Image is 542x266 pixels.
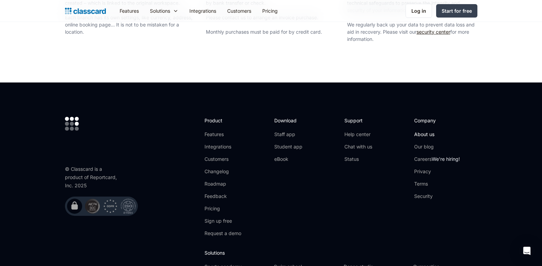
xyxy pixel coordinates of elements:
[411,7,426,14] div: Log in
[274,143,302,150] a: Student app
[442,7,472,14] div: Start for free
[414,117,460,124] h2: Company
[414,193,460,200] a: Security
[204,230,241,237] a: Request a demo
[414,143,460,150] a: Our blog
[204,131,241,138] a: Features
[414,180,460,187] a: Terms
[150,7,170,14] div: Solutions
[204,205,241,212] a: Pricing
[519,243,535,259] div: Open Intercom Messenger
[204,143,241,150] a: Integrations
[344,117,372,124] h2: Support
[274,156,302,163] a: eBook
[204,218,241,224] a: Sign up free
[65,165,120,190] div: © Classcard is a product of Reportcard, Inc. 2025
[204,180,241,187] a: Roadmap
[436,4,477,18] a: Start for free
[204,249,477,256] h2: Solutions
[114,3,144,19] a: Features
[144,3,184,19] div: Solutions
[414,168,460,175] a: Privacy
[274,131,302,138] a: Staff app
[344,156,372,163] a: Status
[406,4,432,18] a: Log in
[344,143,372,150] a: Chat with us
[432,156,460,162] span: We're hiring!
[204,168,241,175] a: Changelog
[274,117,302,124] h2: Download
[417,29,450,35] a: security center
[257,3,283,19] a: Pricing
[65,6,106,16] a: home
[204,193,241,200] a: Feedback
[414,131,460,138] a: About us
[344,131,372,138] a: Help center
[222,3,257,19] a: Customers
[204,156,241,163] a: Customers
[184,3,222,19] a: Integrations
[414,156,460,163] a: CareersWe're hiring!
[204,117,241,124] h2: Product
